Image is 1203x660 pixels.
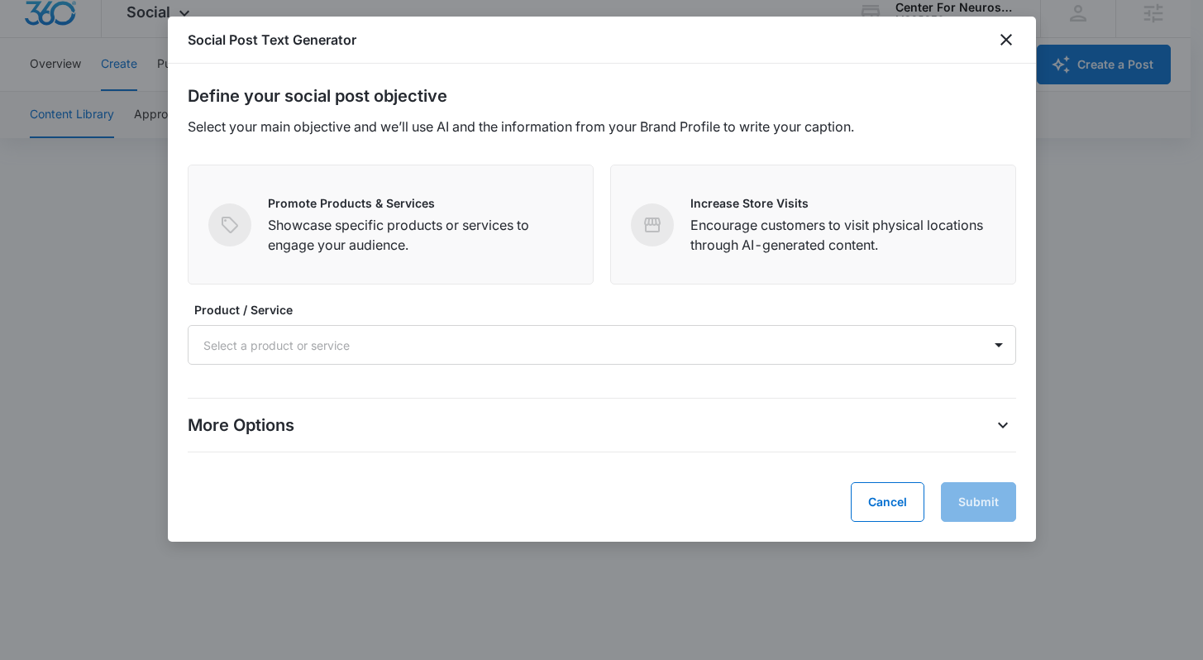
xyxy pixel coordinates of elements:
[996,30,1016,50] button: close
[188,413,294,438] p: More Options
[851,482,924,522] button: Cancel
[188,84,1016,108] h2: Define your social post objective
[690,215,995,255] p: Encourage customers to visit physical locations through AI-generated content.
[690,194,995,212] p: Increase Store Visits
[268,215,573,255] p: Showcase specific products or services to engage your audience.
[188,117,1016,136] p: Select your main objective and we’ll use AI and the information from your Brand Profile to write ...
[194,301,1023,318] label: Product / Service
[990,412,1016,438] button: More Options
[268,194,573,212] p: Promote Products & Services
[188,30,356,50] h1: Social Post Text Generator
